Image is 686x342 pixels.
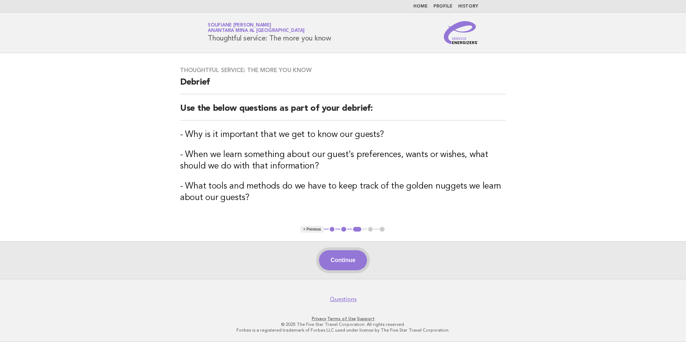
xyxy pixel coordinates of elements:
h3: Thoughtful service: The more you know [180,67,506,74]
a: Questions [330,296,357,303]
a: Home [413,4,428,9]
h2: Use the below questions as part of your debrief: [180,103,506,120]
p: © 2025 The Five Star Travel Corporation. All rights reserved. [123,322,563,327]
button: 2 [340,226,347,233]
a: History [458,4,478,9]
a: Profile [433,4,452,9]
button: 1 [329,226,336,233]
p: Forbes is a registered trademark of Forbes LLC used under license by The Five Star Travel Corpora... [123,327,563,333]
h3: - When we learn something about our guest's preferences, wants or wishes, what should we do with ... [180,149,506,172]
a: Terms of Use [327,316,356,321]
h1: Thoughtful service: The more you know [208,23,331,42]
h2: Debrief [180,77,506,94]
button: Continue [319,250,367,270]
a: Soufiane [PERSON_NAME]Anantara Mina al [GEOGRAPHIC_DATA] [208,23,305,33]
button: < Previous [300,226,324,233]
h3: - Why is it important that we get to know our guests? [180,129,506,141]
button: 3 [352,226,362,233]
a: Support [357,316,375,321]
h3: - What tools and methods do we have to keep track of the golden nuggets we learn about our guests? [180,181,506,204]
span: Anantara Mina al [GEOGRAPHIC_DATA] [208,29,305,33]
a: Privacy [312,316,326,321]
p: · · [123,316,563,322]
img: Service Energizers [444,21,478,44]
